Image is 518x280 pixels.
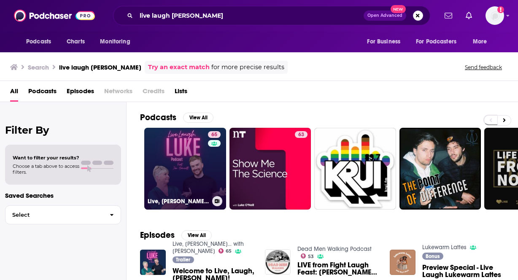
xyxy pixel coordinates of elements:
[67,84,94,102] a: Episodes
[416,36,456,48] span: For Podcasters
[208,131,221,138] a: 65
[426,254,440,259] span: Bonus
[391,5,406,13] span: New
[219,248,232,253] a: 65
[59,63,141,71] h3: live laugh [PERSON_NAME]
[226,249,232,253] span: 65
[144,128,226,210] a: 65Live, [PERSON_NAME]... with [PERSON_NAME]
[367,13,402,18] span: Open Advanced
[422,244,467,251] a: Lukewarm Lattes
[113,6,430,25] div: Search podcasts, credits, & more...
[100,36,130,48] span: Monitoring
[361,34,411,50] button: open menu
[183,113,213,123] button: View All
[229,128,311,210] a: 63
[94,34,141,50] button: open menu
[265,249,291,275] img: LIVE from Fight Laugh Feast: Luke Pierson (conference close)
[104,84,132,102] span: Networks
[211,62,284,72] span: for more precise results
[143,84,165,102] span: Credits
[297,261,380,276] a: LIVE from Fight Laugh Feast: Luke Pierson (conference close)
[136,9,364,22] input: Search podcasts, credits, & more...
[5,191,121,199] p: Saved Searches
[67,36,85,48] span: Charts
[297,245,372,253] a: Dead Men Walking Podcast
[364,11,406,21] button: Open AdvancedNew
[13,155,79,161] span: Want to filter your results?
[13,163,79,175] span: Choose a tab above to access filters.
[486,6,504,25] img: User Profile
[308,255,314,258] span: 53
[140,230,175,240] h2: Episodes
[61,34,90,50] a: Charts
[441,8,456,23] a: Show notifications dropdown
[28,63,49,71] h3: Search
[140,250,166,275] img: Welcome to Live, Laugh, Luke!
[181,230,212,240] button: View All
[148,62,210,72] a: Try an exact match
[20,34,62,50] button: open menu
[462,8,475,23] a: Show notifications dropdown
[410,34,469,50] button: open menu
[5,124,121,136] h2: Filter By
[301,253,314,258] a: 53
[26,36,51,48] span: Podcasts
[462,64,505,71] button: Send feedback
[5,212,103,218] span: Select
[486,6,504,25] button: Show profile menu
[497,6,504,13] svg: Add a profile image
[486,6,504,25] span: Logged in as Naomiumusic
[176,257,190,262] span: Trailer
[390,250,415,275] img: Preview Special - Live Laugh Lukewarm Lattes
[422,264,505,278] a: Preview Special - Live Laugh Lukewarm Lattes
[140,112,213,123] a: PodcastsView All
[10,84,18,102] a: All
[211,131,217,139] span: 65
[148,198,209,205] h3: Live, [PERSON_NAME]... with [PERSON_NAME]
[173,240,244,255] a: Live, Laugh, Luke... with Luke Hamnett
[175,84,187,102] a: Lists
[140,112,176,123] h2: Podcasts
[367,36,400,48] span: For Business
[297,261,380,276] span: LIVE from Fight Laugh Feast: [PERSON_NAME] (conference close)
[14,8,95,24] img: Podchaser - Follow, Share and Rate Podcasts
[473,36,487,48] span: More
[5,205,121,224] button: Select
[28,84,57,102] a: Podcasts
[298,131,304,139] span: 63
[140,230,212,240] a: EpisodesView All
[467,34,498,50] button: open menu
[295,131,308,138] a: 63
